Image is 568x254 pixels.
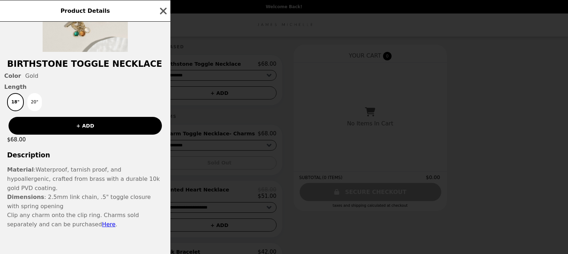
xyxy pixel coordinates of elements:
[27,93,42,111] button: 20"
[4,72,166,79] div: Gold
[60,7,110,14] span: Product Details
[4,83,166,90] span: Length
[9,117,162,135] button: + ADD
[102,221,115,228] a: Here
[7,93,24,111] button: 18"
[7,212,139,228] span: Clip any charm onto the clip ring. Charms sold separately and can be purchased .
[7,165,163,211] p: :
[7,166,34,173] strong: Material
[4,72,21,79] span: Color
[7,166,160,209] span: Waterproof, tarnish proof, and hypoallergenic, crafted from brass with a durable 10k gold PVD coa...
[7,194,44,200] strong: Dimensions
